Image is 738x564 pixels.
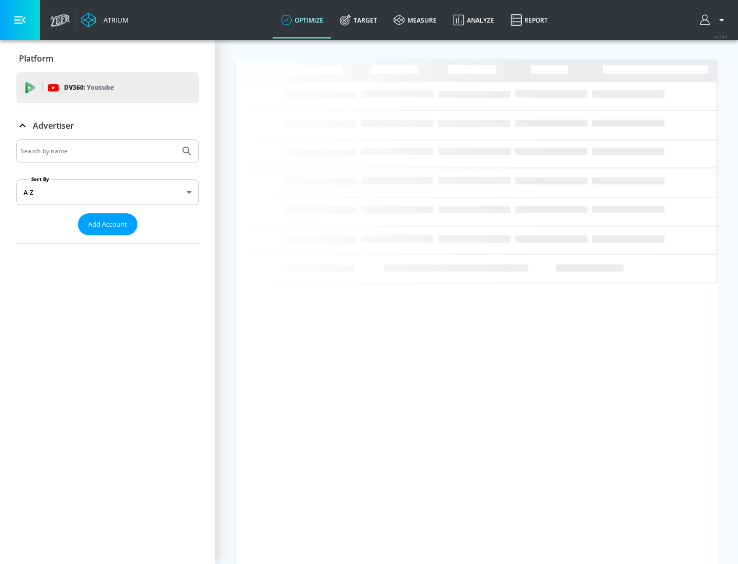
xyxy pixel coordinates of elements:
[33,120,74,131] p: Advertiser
[16,111,199,140] div: Advertiser
[16,179,199,205] div: A-Z
[29,176,51,183] label: Sort By
[19,53,53,64] p: Platform
[502,2,556,38] a: Report
[64,82,114,93] p: DV360:
[20,145,176,158] input: Search by name
[87,82,114,93] p: Youtube
[16,44,199,73] div: Platform
[332,2,385,38] a: Target
[713,34,728,39] span: v 4.24.0
[16,72,199,103] div: DV360: Youtube
[385,2,445,38] a: measure
[16,235,199,244] nav: list of Advertiser
[273,2,332,38] a: optimize
[78,213,137,235] button: Add Account
[445,2,502,38] a: Analyze
[81,12,129,28] a: Atrium
[99,15,129,25] div: Atrium
[88,218,127,230] span: Add Account
[16,139,199,244] div: Advertiser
